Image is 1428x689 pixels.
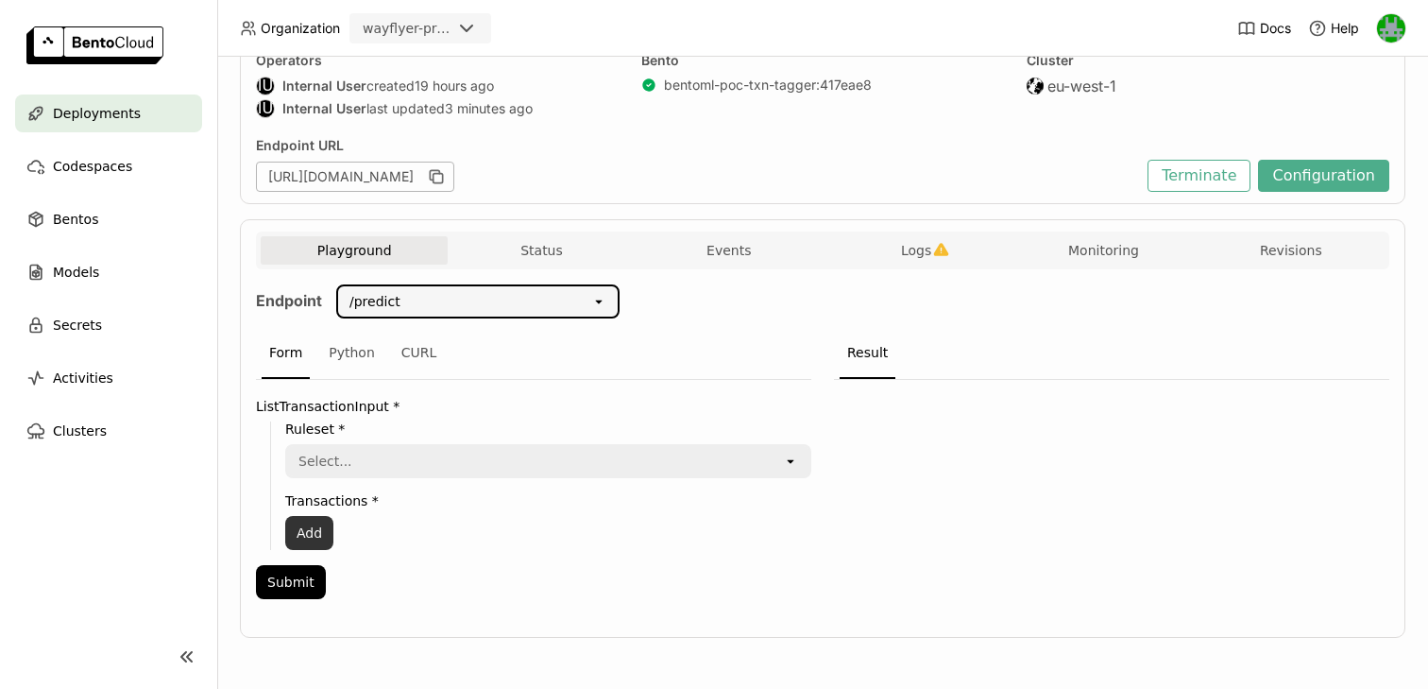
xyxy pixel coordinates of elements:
[15,412,202,450] a: Clusters
[262,328,310,379] div: Form
[349,292,400,311] div: /predict
[53,155,132,178] span: Codespaces
[783,454,798,469] svg: open
[256,99,275,118] div: Internal User
[394,328,445,379] div: CURL
[15,147,202,185] a: Codespaces
[1047,77,1116,95] span: eu-west-1
[664,77,872,94] a: bentoml-poc-txn-tagger:417eae8
[53,102,141,125] span: Deployments
[1147,160,1250,192] button: Terminate
[415,78,494,95] span: 19 hours ago
[1377,14,1405,43] img: Sean Hickey
[453,20,455,39] input: Selected wayflyer-prod.
[445,100,533,117] span: 3 minutes ago
[636,236,823,265] button: Events
[256,291,322,310] strong: Endpoint
[402,292,404,311] input: Selected /predict.
[641,52,1004,69] div: Bento
[15,253,202,291] a: Models
[285,516,333,550] button: Add
[298,452,352,471] div: Select...
[1237,19,1291,38] a: Docs
[261,20,340,37] span: Organization
[321,328,382,379] div: Python
[15,359,202,397] a: Activities
[15,200,202,238] a: Bentos
[53,367,113,389] span: Activities
[15,95,202,132] a: Deployments
[256,99,619,118] div: last updated
[256,399,811,414] label: ListTransactionInput *
[363,19,451,38] div: wayflyer-prod
[53,314,102,336] span: Secrets
[26,26,163,64] img: logo
[1308,19,1359,38] div: Help
[1027,52,1389,69] div: Cluster
[282,100,366,117] strong: Internal User
[256,77,275,95] div: Internal User
[1331,20,1359,37] span: Help
[1258,160,1389,192] button: Configuration
[256,162,454,192] div: [URL][DOMAIN_NAME]
[1260,20,1291,37] span: Docs
[591,294,606,309] svg: open
[53,261,99,284] span: Models
[256,137,1138,154] div: Endpoint URL
[15,306,202,344] a: Secrets
[261,236,448,265] button: Playground
[285,493,811,508] label: Transactions *
[53,208,98,231] span: Bentos
[1010,236,1197,265] button: Monitoring
[257,78,274,95] div: IU
[53,420,107,442] span: Clusters
[256,565,326,599] button: Submit
[901,242,931,259] span: Logs
[1198,236,1385,265] button: Revisions
[282,78,366,95] strong: Internal User
[257,100,274,117] div: IU
[840,328,895,379] div: Result
[256,77,619,95] div: created
[448,236,635,265] button: Status
[285,422,811,437] label: Ruleset *
[256,52,619,69] div: Operators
